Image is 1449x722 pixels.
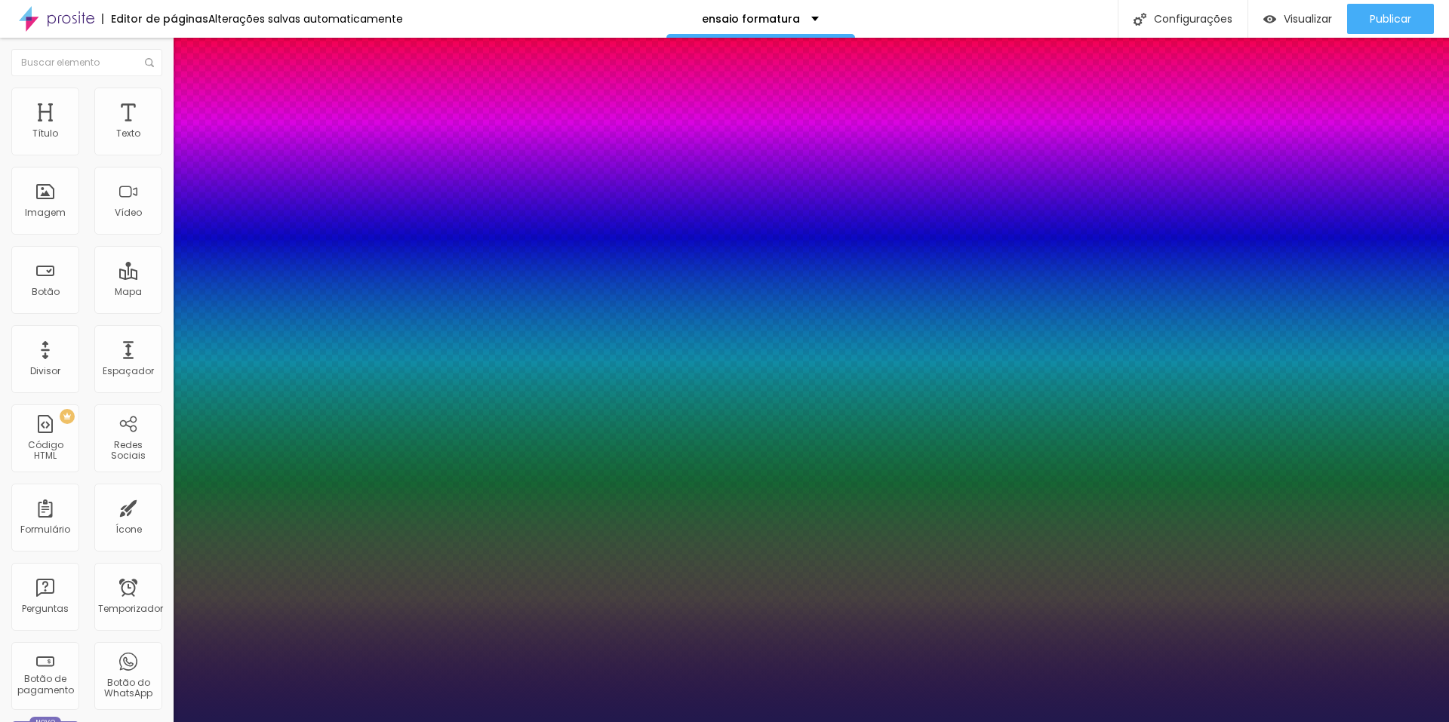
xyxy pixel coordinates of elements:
[115,523,142,536] font: Ícone
[1134,13,1146,26] img: Ícone
[17,672,74,696] font: Botão de pagamento
[208,11,403,26] font: Alterações salvas automaticamente
[1370,11,1411,26] font: Publicar
[1263,13,1276,26] img: view-1.svg
[32,285,60,298] font: Botão
[98,602,163,615] font: Temporizador
[116,127,140,140] font: Texto
[1154,11,1232,26] font: Configurações
[103,364,154,377] font: Espaçador
[104,676,152,699] font: Botão do WhatsApp
[20,523,70,536] font: Formulário
[702,11,800,26] font: ensaio formatura
[22,602,69,615] font: Perguntas
[1347,4,1434,34] button: Publicar
[115,285,142,298] font: Mapa
[145,58,154,67] img: Ícone
[28,438,63,462] font: Código HTML
[111,11,208,26] font: Editor de páginas
[115,206,142,219] font: Vídeo
[30,364,60,377] font: Divisor
[1248,4,1347,34] button: Visualizar
[1284,11,1332,26] font: Visualizar
[25,206,66,219] font: Imagem
[111,438,146,462] font: Redes Sociais
[32,127,58,140] font: Título
[11,49,162,76] input: Buscar elemento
